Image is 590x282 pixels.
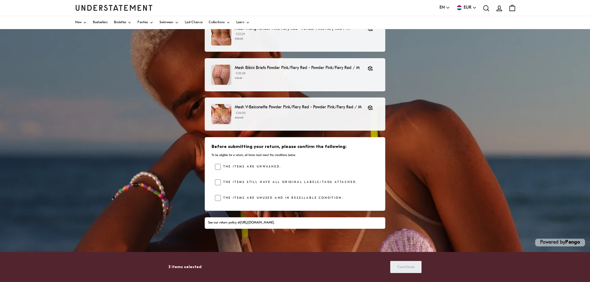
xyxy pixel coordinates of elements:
p: Mesh V-Balconette Powder Pink/Fiery Red - Powder Pink/Fiery Red / M [235,104,361,111]
strike: €60.00 [235,116,243,119]
h3: Before submitting your return, please confirm the following: [212,144,378,150]
button: EUR [456,4,477,11]
span: New [75,21,82,24]
span: Collections [209,21,225,24]
span: Bestsellers [93,21,107,24]
a: Bestsellers [93,16,107,29]
label: The items are unused and in resellable condition. [221,195,343,201]
img: PCME-STR-004-3.jpg [211,25,231,46]
p: Mesh Bikini Briefs Powder Pink/Fiery Red - Powder Pink/Fiery Red / M [235,65,361,71]
a: Pango [565,240,580,245]
a: Bralettes [114,16,132,29]
p: Powered by [535,239,585,246]
p: €25.20 [235,32,361,41]
a: Understatement Homepage [75,5,153,11]
p: €28.08 [235,71,361,80]
strike: €28.00 [235,37,243,40]
a: Collections [209,16,230,29]
img: PCME-BRA-028-4_a48d5ad8-3fbb-4e3f-a37f-bddcc5b749fb.jpg [211,104,231,124]
p: To be eligible for a return, all items must meet the conditions below. [212,153,378,157]
a: Swimwear [160,16,179,29]
a: New [75,16,87,29]
span: Panties [138,21,148,24]
span: Last Chance [185,21,203,24]
button: EN [439,4,450,11]
a: Panties [138,16,153,29]
span: EN [439,4,445,11]
strike: €31.20 [235,77,242,80]
div: See our return policy at . [208,220,382,225]
p: €54.00 [235,111,361,120]
span: Swimwear [160,21,173,24]
span: Bralettes [114,21,126,24]
label: The items still have all original labels/tags attached. [221,179,357,185]
span: EUR [464,4,471,11]
a: [URL][DOMAIN_NAME] [240,221,274,224]
a: Learn [236,16,250,29]
img: PCME-BRF-002-1.jpg [211,65,231,85]
label: The items are unwashed. [221,164,281,170]
a: Last Chance [185,16,203,29]
span: Learn [236,21,245,24]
